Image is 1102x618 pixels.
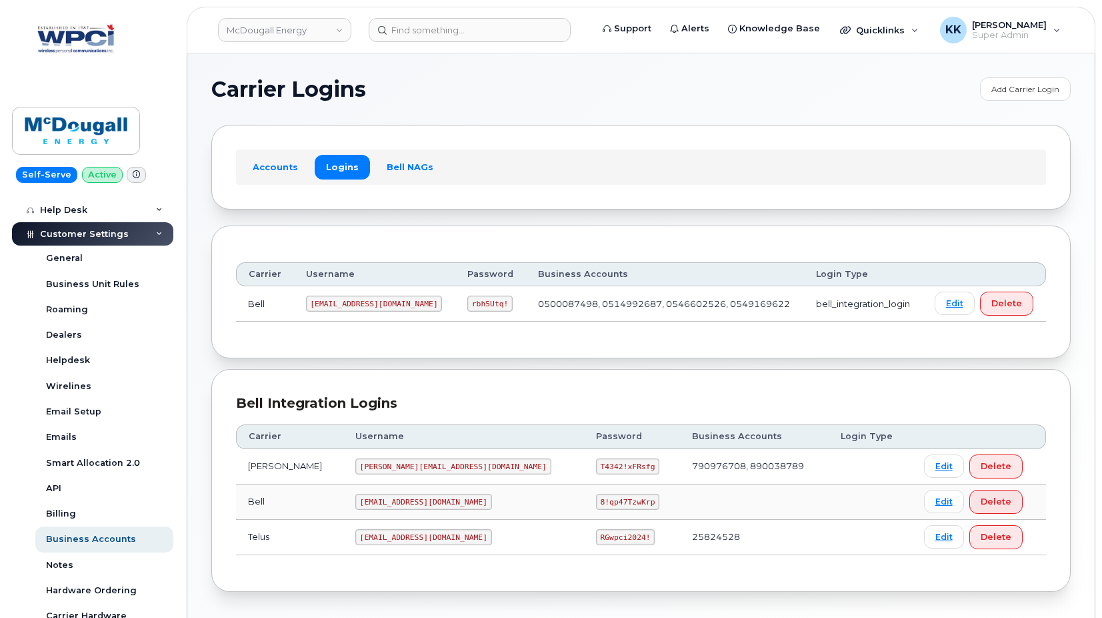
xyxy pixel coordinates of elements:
[355,494,492,510] code: [EMAIL_ADDRESS][DOMAIN_NAME]
[236,394,1046,413] div: Bell Integration Logins
[980,77,1071,101] a: Add Carrier Login
[236,424,343,448] th: Carrier
[294,262,455,286] th: Username
[355,529,492,545] code: [EMAIL_ADDRESS][DOMAIN_NAME]
[241,155,309,179] a: Accounts
[981,460,1011,473] span: Delete
[526,262,804,286] th: Business Accounts
[584,424,680,448] th: Password
[804,262,923,286] th: Login Type
[969,490,1023,514] button: Delete
[526,286,804,322] td: 0500087498, 0514992687, 0546602526, 0549169622
[935,292,975,315] a: Edit
[981,495,1011,508] span: Delete
[991,297,1022,310] span: Delete
[829,424,912,448] th: Login Type
[924,454,964,478] a: Edit
[343,424,584,448] th: Username
[306,296,443,312] code: [EMAIL_ADDRESS][DOMAIN_NAME]
[969,454,1023,479] button: Delete
[680,520,829,555] td: 25824528
[355,458,551,475] code: [PERSON_NAME][EMAIL_ADDRESS][DOMAIN_NAME]
[236,286,294,322] td: Bell
[804,286,923,322] td: bell_integration_login
[211,79,366,99] span: Carrier Logins
[680,424,829,448] th: Business Accounts
[315,155,370,179] a: Logins
[467,296,513,312] code: rbh5Utq!
[236,262,294,286] th: Carrier
[375,155,445,179] a: Bell NAGs
[924,525,964,549] a: Edit
[236,485,343,520] td: Bell
[596,494,659,510] code: 8!qp47TzwKrp
[980,292,1033,316] button: Delete
[924,490,964,513] a: Edit
[236,449,343,485] td: [PERSON_NAME]
[969,525,1023,549] button: Delete
[455,262,526,286] th: Password
[596,529,655,545] code: RGwpci2024!
[981,531,1011,543] span: Delete
[596,458,659,475] code: T4342!xFRsfg
[680,449,829,485] td: 790976708, 890038789
[236,520,343,555] td: Telus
